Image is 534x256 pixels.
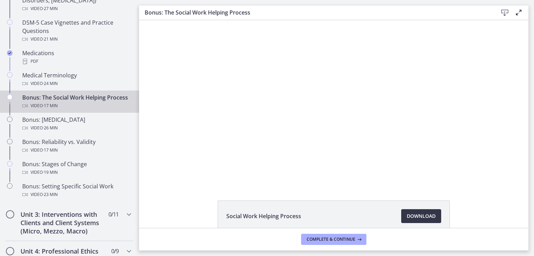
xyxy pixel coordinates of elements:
span: 0 / 11 [108,210,119,219]
span: · 26 min [43,124,58,132]
div: Bonus: [MEDICAL_DATA] [22,116,131,132]
span: · 19 min [43,168,58,177]
span: · 17 min [43,146,58,154]
div: Video [22,79,131,88]
div: Video [22,102,131,110]
span: 0 / 9 [111,247,119,255]
span: Download [407,212,436,220]
span: · 17 min [43,102,58,110]
span: · 23 min [43,190,58,199]
span: Social Work Helping Process [226,212,301,220]
div: Bonus: Reliability vs. Validity [22,138,131,154]
a: Download [401,209,441,223]
div: Video [22,35,131,43]
div: Bonus: Stages of Change [22,160,131,177]
span: · 27 min [43,5,58,13]
h2: Unit 3: Interventions with Clients and Client Systems (Micro, Mezzo, Macro) [21,210,105,235]
button: Complete & continue [301,234,366,245]
div: DSM-5 Case Vignettes and Practice Questions [22,18,131,43]
i: Completed [7,50,13,56]
span: · 24 min [43,79,58,88]
h3: Bonus: The Social Work Helping Process [145,8,487,17]
div: Video [22,168,131,177]
span: · 21 min [43,35,58,43]
iframe: Video Lesson [139,20,528,185]
div: Video [22,5,131,13]
div: Video [22,190,131,199]
div: PDF [22,57,131,66]
div: Bonus: The Social Work Helping Process [22,93,131,110]
div: Medications [22,49,131,66]
span: Complete & continue [307,237,355,242]
div: Video [22,146,131,154]
div: Medical Terminology [22,71,131,88]
div: Video [22,124,131,132]
div: Bonus: Setting Specific Social Work [22,182,131,199]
